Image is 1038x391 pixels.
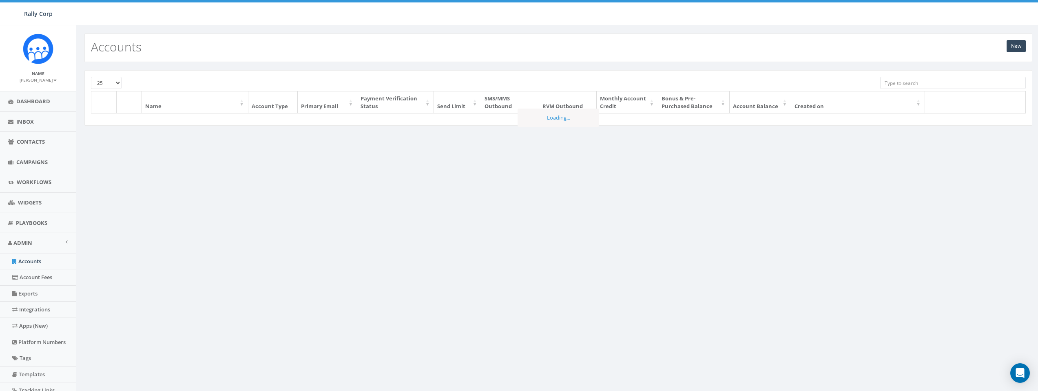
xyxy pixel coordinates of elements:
[13,239,32,247] span: Admin
[23,33,53,64] img: Icon_1.png
[880,77,1026,89] input: Type to search
[17,138,45,145] span: Contacts
[16,118,34,125] span: Inbox
[658,91,730,113] th: Bonus & Pre-Purchased Balance
[20,77,57,83] small: [PERSON_NAME]
[142,91,248,113] th: Name
[539,91,597,113] th: RVM Outbound
[17,178,51,186] span: Workflows
[597,91,658,113] th: Monthly Account Credit
[20,76,57,83] a: [PERSON_NAME]
[248,91,298,113] th: Account Type
[357,91,434,113] th: Payment Verification Status
[18,199,42,206] span: Widgets
[518,109,599,127] div: Loading...
[91,40,142,53] h2: Accounts
[1010,363,1030,383] div: Open Intercom Messenger
[16,98,50,105] span: Dashboard
[730,91,791,113] th: Account Balance
[1007,40,1026,52] a: New
[16,158,48,166] span: Campaigns
[32,71,44,76] small: Name
[434,91,481,113] th: Send Limit
[481,91,539,113] th: SMS/MMS Outbound
[16,219,47,227] span: Playbooks
[24,10,53,18] span: Rally Corp
[791,91,925,113] th: Created on
[298,91,357,113] th: Primary Email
